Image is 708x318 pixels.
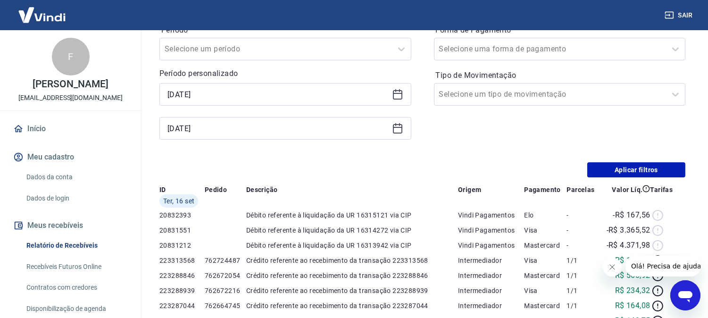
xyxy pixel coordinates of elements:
[23,236,130,255] a: Relatório de Recebíveis
[458,271,524,280] p: Intermediador
[458,256,524,265] p: Intermediador
[159,68,411,79] p: Período personalizado
[607,225,650,236] p: -R$ 3.365,52
[524,210,566,220] p: Elo
[458,185,481,194] p: Origem
[167,121,388,135] input: Data final
[670,280,700,310] iframe: Botão para abrir a janela de mensagens
[11,147,130,167] button: Meu cadastro
[458,241,524,250] p: Vindi Pagamentos
[205,301,246,310] p: 762664745
[11,215,130,236] button: Meus recebíveis
[23,278,130,297] a: Contratos com credores
[159,185,166,194] p: ID
[524,256,566,265] p: Visa
[567,185,595,194] p: Parcelas
[205,185,227,194] p: Pedido
[615,300,650,311] p: R$ 164,08
[567,210,600,220] p: -
[663,7,697,24] button: Sair
[163,196,194,206] span: Ter, 16 set
[33,79,108,89] p: [PERSON_NAME]
[436,70,684,81] label: Tipo de Movimentação
[613,209,650,221] p: -R$ 167,56
[11,0,73,29] img: Vindi
[246,185,278,194] p: Descrição
[167,87,388,101] input: Data inicial
[246,241,458,250] p: Débito referente à liquidação da UR 16313942 via CIP
[524,301,566,310] p: Mastercard
[205,256,246,265] p: 762724487
[161,25,409,36] label: Período
[52,38,90,75] div: F
[205,271,246,280] p: 762672054
[159,210,205,220] p: 20832393
[159,241,205,250] p: 20831212
[159,256,205,265] p: 223313568
[23,167,130,187] a: Dados da conta
[567,271,600,280] p: 1/1
[650,185,673,194] p: Tarifas
[458,301,524,310] p: Intermediador
[625,256,700,276] iframe: Mensagem da empresa
[612,185,642,194] p: Valor Líq.
[159,226,205,235] p: 20831551
[246,210,458,220] p: Débito referente à liquidação da UR 16315121 via CIP
[615,255,650,266] p: R$ 183,99
[524,271,566,280] p: Mastercard
[23,257,130,276] a: Recebíveis Futuros Online
[524,185,561,194] p: Pagamento
[246,271,458,280] p: Crédito referente ao recebimento da transação 223288846
[159,271,205,280] p: 223288846
[246,256,458,265] p: Crédito referente ao recebimento da transação 223313568
[615,285,650,296] p: R$ 234,32
[567,286,600,295] p: 1/1
[587,162,685,177] button: Aplicar filtros
[567,301,600,310] p: 1/1
[6,7,79,14] span: Olá! Precisa de ajuda?
[458,226,524,235] p: Vindi Pagamentos
[607,240,650,251] p: -R$ 4.371,98
[567,241,600,250] p: -
[567,226,600,235] p: -
[567,256,600,265] p: 1/1
[524,241,566,250] p: Mastercard
[246,301,458,310] p: Crédito referente ao recebimento da transação 223287044
[159,301,205,310] p: 223287044
[603,258,622,276] iframe: Fechar mensagem
[205,286,246,295] p: 762672216
[458,286,524,295] p: Intermediador
[246,226,458,235] p: Débito referente à liquidação da UR 16314272 via CIP
[436,25,684,36] label: Forma de Pagamento
[524,286,566,295] p: Visa
[159,286,205,295] p: 223288939
[458,210,524,220] p: Vindi Pagamentos
[524,226,566,235] p: Visa
[18,93,123,103] p: [EMAIL_ADDRESS][DOMAIN_NAME]
[11,118,130,139] a: Início
[23,189,130,208] a: Dados de login
[246,286,458,295] p: Crédito referente ao recebimento da transação 223288939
